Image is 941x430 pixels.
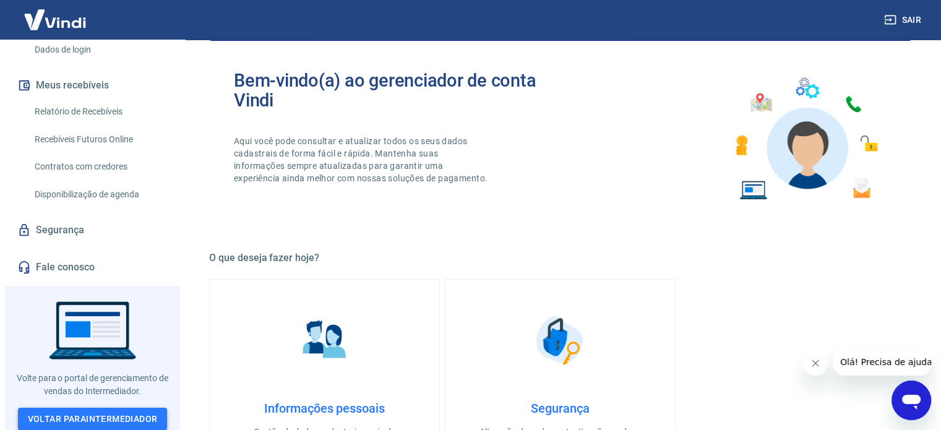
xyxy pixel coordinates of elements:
[30,99,170,124] a: Relatório de Recebíveis
[833,348,931,376] iframe: Mensagem da empresa
[882,9,926,32] button: Sair
[892,381,931,420] iframe: Botão para abrir a janela de mensagens
[803,351,828,376] iframe: Fechar mensagem
[15,254,170,281] a: Fale conosco
[465,401,655,416] h4: Segurança
[30,37,170,62] a: Dados de login
[294,309,356,371] img: Informações pessoais
[15,1,95,38] img: Vindi
[209,252,911,264] h5: O que deseja fazer hoje?
[234,135,490,184] p: Aqui você pode consultar e atualizar todos os seus dados cadastrais de forma fácil e rápida. Mant...
[724,71,887,207] img: Imagem de um avatar masculino com diversos icones exemplificando as funcionalidades do gerenciado...
[234,71,561,110] h2: Bem-vindo(a) ao gerenciador de conta Vindi
[30,127,170,152] a: Recebíveis Futuros Online
[230,401,419,416] h4: Informações pessoais
[530,309,591,371] img: Segurança
[30,154,170,179] a: Contratos com credores
[7,9,104,19] span: Olá! Precisa de ajuda?
[30,182,170,207] a: Disponibilização de agenda
[15,72,170,99] button: Meus recebíveis
[15,217,170,244] a: Segurança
